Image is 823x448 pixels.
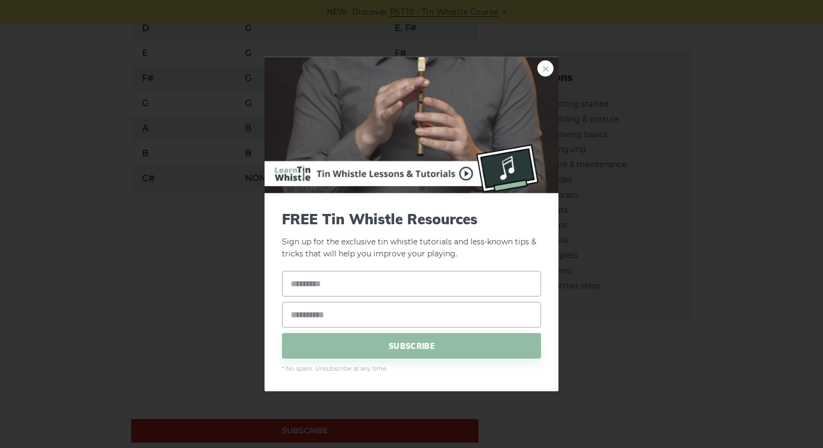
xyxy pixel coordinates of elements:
span: * No spam. Unsubscribe at any time. [282,364,541,374]
a: × [537,60,554,76]
p: Sign up for the exclusive tin whistle tutorials and less-known tips & tricks that will help you i... [282,210,541,260]
span: SUBSCRIBE [282,333,541,359]
img: Tin Whistle Buying Guide Preview [265,57,558,193]
span: FREE Tin Whistle Resources [282,210,541,227]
